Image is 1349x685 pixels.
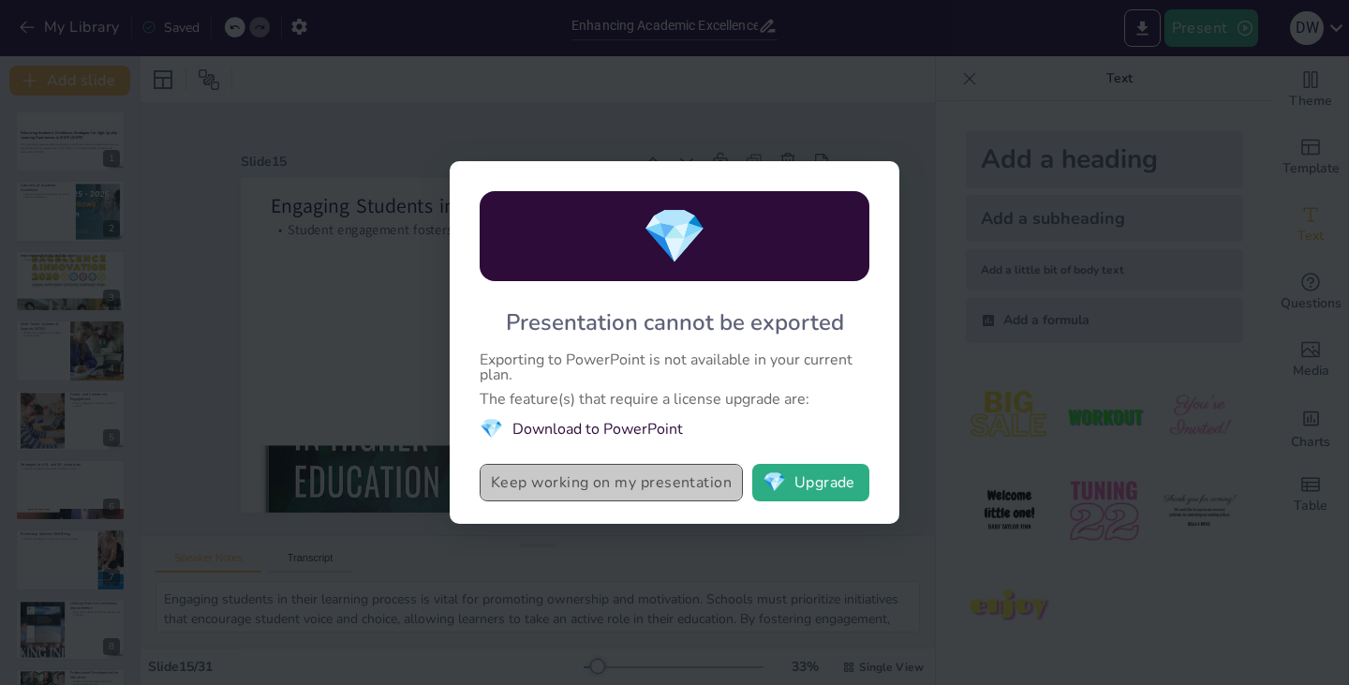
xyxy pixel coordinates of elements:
[642,201,707,273] span: diamond
[752,464,869,501] button: diamondUpgrade
[480,392,869,407] div: The feature(s) that require a license upgrade are:
[480,416,869,441] li: Download to PowerPoint
[763,473,786,492] span: diamond
[480,416,503,441] span: diamond
[506,307,844,337] div: Presentation cannot be exported
[480,464,743,501] button: Keep working on my presentation
[480,352,869,382] div: Exporting to PowerPoint is not available in your current plan.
